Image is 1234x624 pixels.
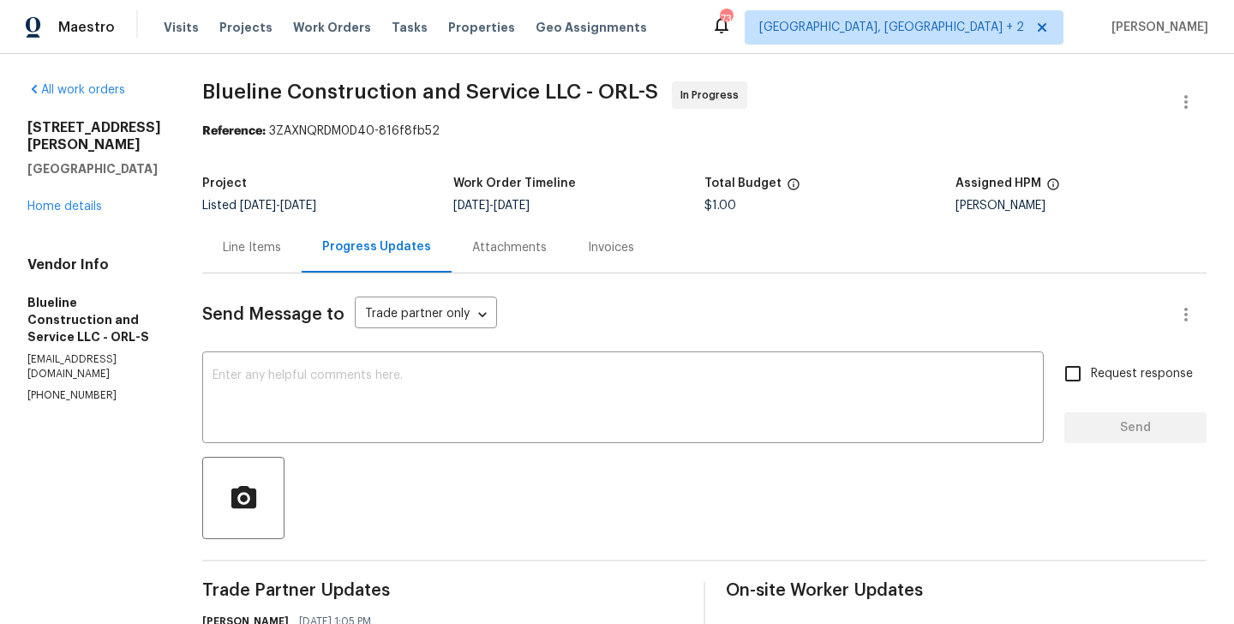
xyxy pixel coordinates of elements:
div: [PERSON_NAME] [955,200,1207,212]
a: Home details [27,201,102,213]
span: - [240,200,316,212]
span: In Progress [680,87,746,104]
p: [PHONE_NUMBER] [27,388,161,403]
span: Properties [448,19,515,36]
span: Maestro [58,19,115,36]
span: The hpm assigned to this work order. [1046,177,1060,200]
h5: Total Budget [704,177,782,189]
span: - [453,200,530,212]
div: Trade partner only [355,301,497,329]
h2: [STREET_ADDRESS][PERSON_NAME] [27,119,161,153]
span: [DATE] [280,200,316,212]
span: The total cost of line items that have been proposed by Opendoor. This sum includes line items th... [787,177,800,200]
span: Projects [219,19,273,36]
h5: Work Order Timeline [453,177,576,189]
span: Geo Assignments [536,19,647,36]
span: $1.00 [704,200,736,212]
span: [GEOGRAPHIC_DATA], [GEOGRAPHIC_DATA] + 2 [759,19,1024,36]
b: Reference: [202,125,266,137]
div: Attachments [472,239,547,256]
h5: Assigned HPM [955,177,1041,189]
a: All work orders [27,84,125,96]
div: Progress Updates [322,238,431,255]
h5: Project [202,177,247,189]
div: Line Items [223,239,281,256]
span: [PERSON_NAME] [1105,19,1208,36]
span: Blueline Construction and Service LLC - ORL-S [202,81,658,102]
p: [EMAIL_ADDRESS][DOMAIN_NAME] [27,352,161,381]
span: Tasks [392,21,428,33]
span: [DATE] [494,200,530,212]
span: Request response [1091,365,1193,383]
span: Trade Partner Updates [202,582,683,599]
span: [DATE] [453,200,489,212]
div: 73 [720,10,732,27]
span: Visits [164,19,199,36]
span: On-site Worker Updates [726,582,1207,599]
h5: Blueline Construction and Service LLC - ORL-S [27,294,161,345]
h4: Vendor Info [27,256,161,273]
div: 3ZAXNQRDM0D40-816f8fb52 [202,123,1207,140]
span: Work Orders [293,19,371,36]
span: Send Message to [202,306,344,323]
span: Listed [202,200,316,212]
div: Invoices [588,239,634,256]
span: [DATE] [240,200,276,212]
h5: [GEOGRAPHIC_DATA] [27,160,161,177]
